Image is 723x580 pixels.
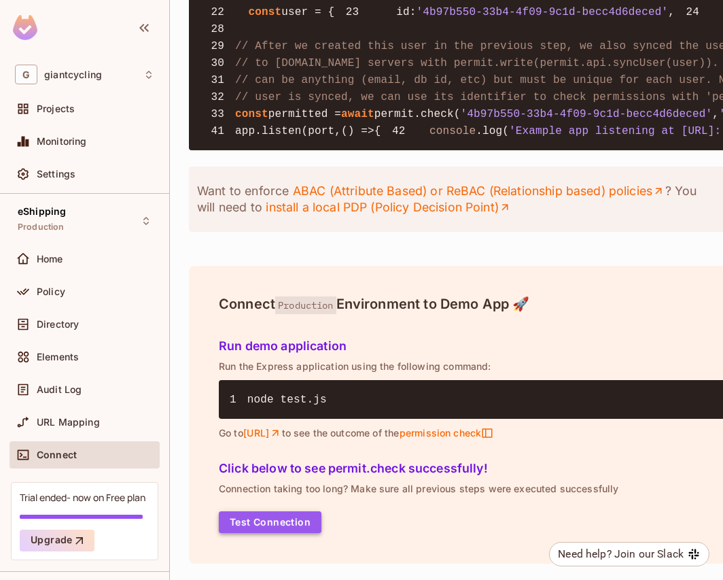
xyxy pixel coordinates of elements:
[341,108,374,120] span: await
[200,38,235,54] span: 29
[197,183,718,216] p: Want to enforce ? You will need to
[200,123,235,139] span: 41
[37,169,75,180] span: Settings
[37,352,79,362] span: Elements
[37,103,75,114] span: Projects
[374,108,461,120] span: permit.check(
[668,6,675,18] span: ,
[281,6,334,18] span: user = {
[37,319,79,330] span: Directory
[675,4,710,20] span: 24
[243,427,282,439] a: [URL]
[429,125,476,137] span: console
[37,254,63,265] span: Home
[18,206,66,217] span: eShipping
[37,449,77,460] span: Connect
[200,4,235,20] span: 22
[230,392,247,408] span: 1
[381,123,417,139] span: 42
[219,511,321,533] button: Test Connection
[44,69,102,80] span: Workspace: giantcycling
[200,106,235,122] span: 33
[341,125,374,137] span: () =>
[410,6,417,18] span: :
[476,125,509,137] span: .log(
[37,417,100,428] span: URL Mapping
[247,394,327,406] span: node test.js
[37,384,82,395] span: Audit Log
[399,427,493,439] span: permission check
[13,15,37,40] img: SReyMgAAAABJRU5ErkJggg==
[396,6,410,18] span: id
[266,199,511,216] a: install a local PDP (Policy Decision Point)
[249,6,282,18] span: const
[292,183,665,199] a: ABAC (Attribute Based) or ReBAC (Relationship based) policies
[235,125,341,137] span: app.listen(port,
[268,108,341,120] span: permitted =
[200,89,235,105] span: 32
[20,491,145,504] div: Trial ended- now on Free plan
[37,136,87,147] span: Monitoring
[15,65,37,84] span: G
[374,125,381,137] span: {
[200,72,235,88] span: 31
[20,530,94,551] button: Upgrade
[558,546,684,562] div: Need help? Join our Slack
[334,4,370,20] span: 23
[235,108,268,120] span: const
[417,6,669,18] span: '4b97b550-33b4-4f09-9c1d-becc4d6deced'
[200,21,235,37] span: 28
[712,108,719,120] span: ,
[200,55,235,71] span: 30
[461,108,713,120] span: '4b97b550-33b4-4f09-9c1d-becc4d6deced'
[18,222,65,233] span: Production
[37,286,65,297] span: Policy
[275,296,336,314] span: Production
